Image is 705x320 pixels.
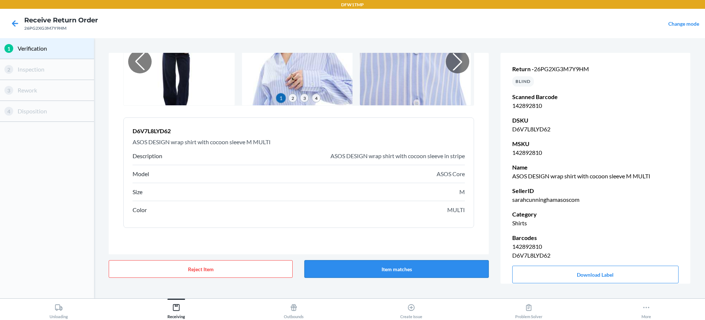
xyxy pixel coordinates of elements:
[512,163,679,172] p: Name
[512,125,679,134] p: D6V7L8LYD62
[512,76,534,87] div: BLIND
[124,18,235,105] img: Product image 1
[4,107,13,116] div: 4
[512,92,679,101] p: Scanned Barcode
[512,266,679,283] button: Download Label
[512,148,679,157] p: 142892810
[24,15,98,25] h4: Receive Return Order
[276,93,286,103] span: 1
[50,301,68,319] div: Unloading
[459,188,465,196] p: M
[341,1,364,8] p: DFW1TMP
[512,210,679,219] p: Category
[304,260,488,278] button: Item matches
[400,301,422,319] div: Create Issue
[470,299,587,319] button: Problem Solver
[587,299,705,319] button: More
[18,86,90,95] p: Rework
[360,18,471,105] img: Product image 3
[512,186,679,195] p: SellerID
[300,94,309,102] span: 3
[4,44,13,53] div: 1
[512,195,679,204] p: sarahcunninghamasoscom
[641,301,651,319] div: More
[512,219,679,228] p: Shirts
[312,94,321,102] span: 4
[512,65,679,73] p: Return -
[284,301,304,319] div: Outbounds
[512,172,679,181] p: ASOS DESIGN wrap shirt with cocoon sleeve M MULTI
[167,301,185,319] div: Receiving
[352,299,470,319] button: Create Issue
[512,233,679,242] p: Barcodes
[4,86,13,95] div: 3
[330,152,465,160] p: ASOS DESIGN wrap shirt with cocoon sleeve in stripe
[235,299,352,319] button: Outbounds
[24,25,98,32] div: 26PG2XG3M7Y9HM
[117,299,235,319] button: Receiving
[447,206,465,214] p: MULTI
[437,170,465,178] p: ASOS Core
[109,260,293,278] button: Reject Item
[515,301,542,319] div: Problem Solver
[18,44,90,53] p: Verification
[18,65,90,74] p: Inspection
[133,127,465,135] header: D6V7L8LYD62
[133,206,147,214] p: Color
[512,251,679,260] p: D6V7L8LYD62
[512,242,679,251] p: 142892810
[512,101,679,110] p: 142892810
[133,152,162,160] p: Description
[242,18,353,105] img: Product image 2
[18,107,90,116] p: Disposition
[512,116,679,125] p: DSKU
[133,138,465,146] p: ASOS DESIGN wrap shirt with cocoon sleeve M MULTI
[4,65,13,74] div: 2
[133,170,149,178] p: Model
[133,188,142,196] p: Size
[288,94,297,102] span: 2
[512,139,679,148] p: MSKU
[668,21,699,27] a: Change mode
[534,65,589,72] span: 26PG2XG3M7Y9HM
